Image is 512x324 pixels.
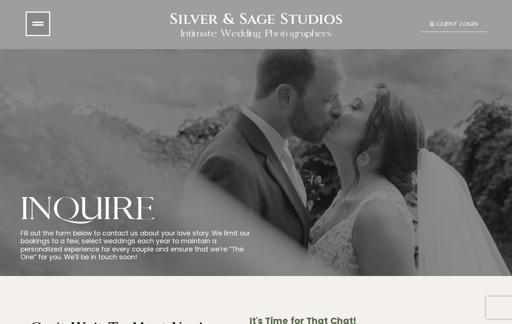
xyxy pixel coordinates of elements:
span: Client Login [436,22,477,27]
h2: Silver & Sage Studios [170,10,343,28]
a: Client Login [421,17,487,32]
h2: Intimate Wedding Photographers [180,28,332,39]
h2: Inquire [20,192,256,227]
p: Fill out the form below to contact us about your love story. We limit our bookings to a few, sele... [20,230,256,261]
